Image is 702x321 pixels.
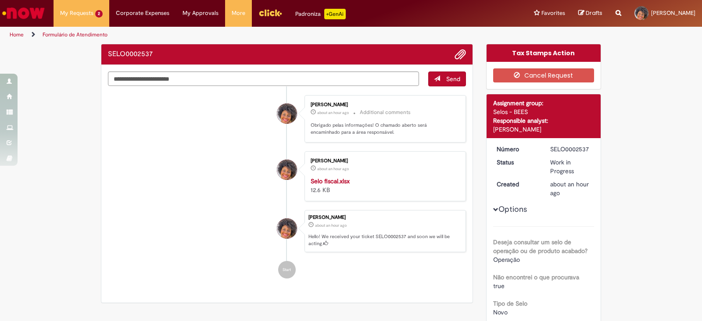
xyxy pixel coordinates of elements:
[277,160,297,180] div: Kayene Cristina Moreira Rocha
[10,31,24,38] a: Home
[315,223,347,228] span: about an hour ago
[308,215,461,220] div: [PERSON_NAME]
[493,300,527,307] b: Tipo de Selo
[232,9,245,18] span: More
[493,238,587,255] b: Deseja consultar um selo de operação ou de produto acabado?
[578,9,602,18] a: Drafts
[550,158,591,175] div: Work in Progress
[651,9,695,17] span: [PERSON_NAME]
[317,110,349,115] span: about an hour ago
[311,122,457,136] p: Obrigado pelas informações! O chamado aberto será encaminhado para a área responsável.
[308,233,461,247] p: Hello! We received your ticket SELO0002537 and soon we will be acting.
[446,75,460,83] span: Send
[490,180,544,189] dt: Created
[317,166,349,171] time: 01/10/2025 09:20:36
[1,4,46,22] img: ServiceNow
[541,9,565,18] span: Favorites
[311,158,457,164] div: [PERSON_NAME]
[493,273,579,281] b: Não encontrei o que procurava
[108,210,466,252] li: Kayene Cristina Moreira Rocha
[324,9,346,19] p: +GenAi
[277,218,297,239] div: Kayene Cristina Moreira Rocha
[277,103,297,124] div: Kayene Cristina Moreira Rocha
[493,125,595,134] div: [PERSON_NAME]
[550,145,591,153] div: SELO0002537
[108,71,419,86] textarea: Type your message here...
[311,102,457,107] div: [PERSON_NAME]
[295,9,346,19] div: Padroniza
[490,145,544,153] dt: Número
[95,10,103,18] span: 2
[317,166,349,171] span: about an hour ago
[487,44,601,62] div: Tax Stamps Action
[108,86,466,287] ul: Ticket history
[360,109,411,116] small: Additional comments
[493,99,595,107] div: Assignment group:
[311,177,457,194] div: 12.6 KB
[550,180,591,197] div: 01/10/2025 09:20:51
[258,6,282,19] img: click_logo_yellow_360x200.png
[493,308,508,316] span: Novo
[108,50,153,58] h2: SELO0002537 Ticket history
[60,9,93,18] span: My Requests
[493,68,595,82] button: Cancel Request
[493,256,520,264] span: Operação
[311,177,350,185] a: Selo fiscal.xlsx
[428,71,466,86] button: Send
[493,116,595,125] div: Responsible analyst:
[183,9,218,18] span: My Approvals
[317,110,349,115] time: 01/10/2025 09:20:50
[550,180,589,197] span: about an hour ago
[493,107,595,116] div: Selos - BEES
[493,282,505,290] span: true
[550,180,589,197] time: 01/10/2025 09:20:51
[586,9,602,17] span: Drafts
[490,158,544,167] dt: Status
[7,27,462,43] ul: Page breadcrumbs
[43,31,107,38] a: Formulário de Atendimento
[455,49,466,60] button: Add attachments
[315,223,347,228] time: 01/10/2025 09:20:51
[116,9,169,18] span: Corporate Expenses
